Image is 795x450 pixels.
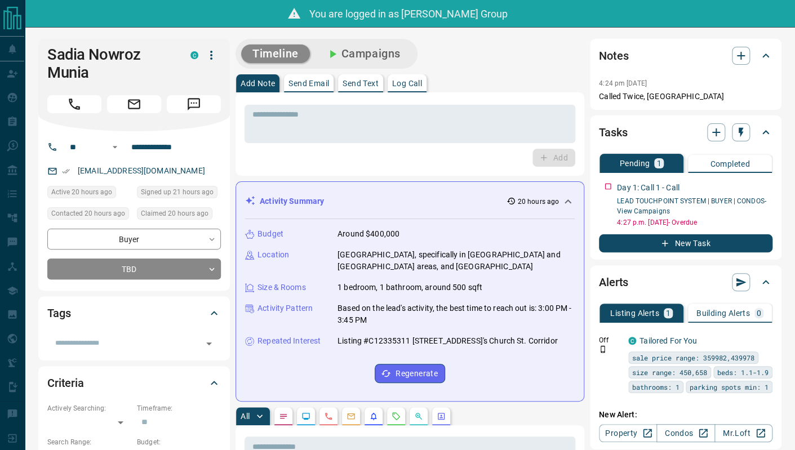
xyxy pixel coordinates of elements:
[599,42,772,69] div: Notes
[632,352,754,363] span: sale price range: 359982,439978
[599,119,772,146] div: Tasks
[392,79,422,87] p: Log Call
[599,409,772,421] p: New Alert:
[599,123,627,141] h2: Tasks
[717,367,769,378] span: beds: 1.1-1.9
[47,229,221,249] div: Buyer
[599,91,772,103] p: Called Twice, [GEOGRAPHIC_DATA]
[666,309,670,317] p: 1
[257,249,289,261] p: Location
[137,437,221,447] p: Budget:
[301,412,310,421] svg: Lead Browsing Activity
[337,228,399,240] p: Around $400,000
[309,8,508,20] span: You are logged in as [PERSON_NAME] Group
[392,412,401,421] svg: Requests
[518,197,559,207] p: 20 hours ago
[62,167,70,175] svg: Email Verified
[656,159,661,167] p: 1
[47,95,101,113] span: Call
[337,335,558,347] p: Listing #C12335311 [STREET_ADDRESS]'s Church St. Corridor
[599,269,772,296] div: Alerts
[141,186,214,198] span: Signed up 21 hours ago
[599,47,628,65] h2: Notes
[324,412,333,421] svg: Calls
[279,412,288,421] svg: Notes
[137,403,221,413] p: Timeframe:
[610,309,659,317] p: Listing Alerts
[337,282,482,293] p: 1 bedroom, 1 bathroom, around 500 sqft
[137,207,221,223] div: Mon Aug 11 2025
[141,208,208,219] span: Claimed 20 hours ago
[599,79,647,87] p: 4:24 pm [DATE]
[47,186,131,202] div: Mon Aug 11 2025
[201,336,217,351] button: Open
[714,424,772,442] a: Mr.Loft
[375,364,445,383] button: Regenerate
[257,282,306,293] p: Size & Rooms
[347,412,356,421] svg: Emails
[47,374,84,392] h2: Criteria
[617,217,772,228] p: 4:27 p.m. [DATE] - Overdue
[47,403,131,413] p: Actively Searching:
[260,195,324,207] p: Activity Summary
[257,335,321,347] p: Repeated Interest
[710,160,750,168] p: Completed
[108,140,122,154] button: Open
[599,273,628,291] h2: Alerts
[617,197,766,215] a: LEAD TOUCHPOINT SYSTEM | BUYER | CONDOS- View Campaigns
[757,309,761,317] p: 0
[599,424,657,442] a: Property
[47,300,221,327] div: Tags
[241,412,250,420] p: All
[167,95,221,113] span: Message
[696,309,750,317] p: Building Alerts
[628,337,636,345] div: condos.ca
[257,302,313,314] p: Activity Pattern
[241,79,275,87] p: Add Note
[257,228,283,240] p: Budget
[288,79,329,87] p: Send Email
[47,46,174,82] h1: Sadia Nowroz Munia
[241,44,310,63] button: Timeline
[656,424,714,442] a: Condos
[632,367,707,378] span: size range: 450,658
[437,412,446,421] svg: Agent Actions
[47,259,221,279] div: TBD
[619,159,650,167] p: Pending
[599,345,607,353] svg: Push Notification Only
[51,186,112,198] span: Active 20 hours ago
[617,182,679,194] p: Day 1: Call 1 - Call
[47,437,131,447] p: Search Range:
[190,51,198,59] div: condos.ca
[343,79,379,87] p: Send Text
[47,304,70,322] h2: Tags
[51,208,125,219] span: Contacted 20 hours ago
[337,302,575,326] p: Based on the lead's activity, the best time to reach out is: 3:00 PM - 3:45 PM
[414,412,423,421] svg: Opportunities
[690,381,769,393] span: parking spots min: 1
[245,191,575,212] div: Activity Summary20 hours ago
[47,207,131,223] div: Mon Aug 11 2025
[599,335,621,345] p: Off
[137,186,221,202] div: Mon Aug 11 2025
[47,369,221,396] div: Criteria
[369,412,378,421] svg: Listing Alerts
[337,249,575,273] p: [GEOGRAPHIC_DATA], specifically in [GEOGRAPHIC_DATA] and [GEOGRAPHIC_DATA] areas, and [GEOGRAPHIC...
[107,95,161,113] span: Email
[314,44,412,63] button: Campaigns
[639,336,697,345] a: Tailored For You
[78,166,205,175] a: [EMAIL_ADDRESS][DOMAIN_NAME]
[599,234,772,252] button: New Task
[632,381,679,393] span: bathrooms: 1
